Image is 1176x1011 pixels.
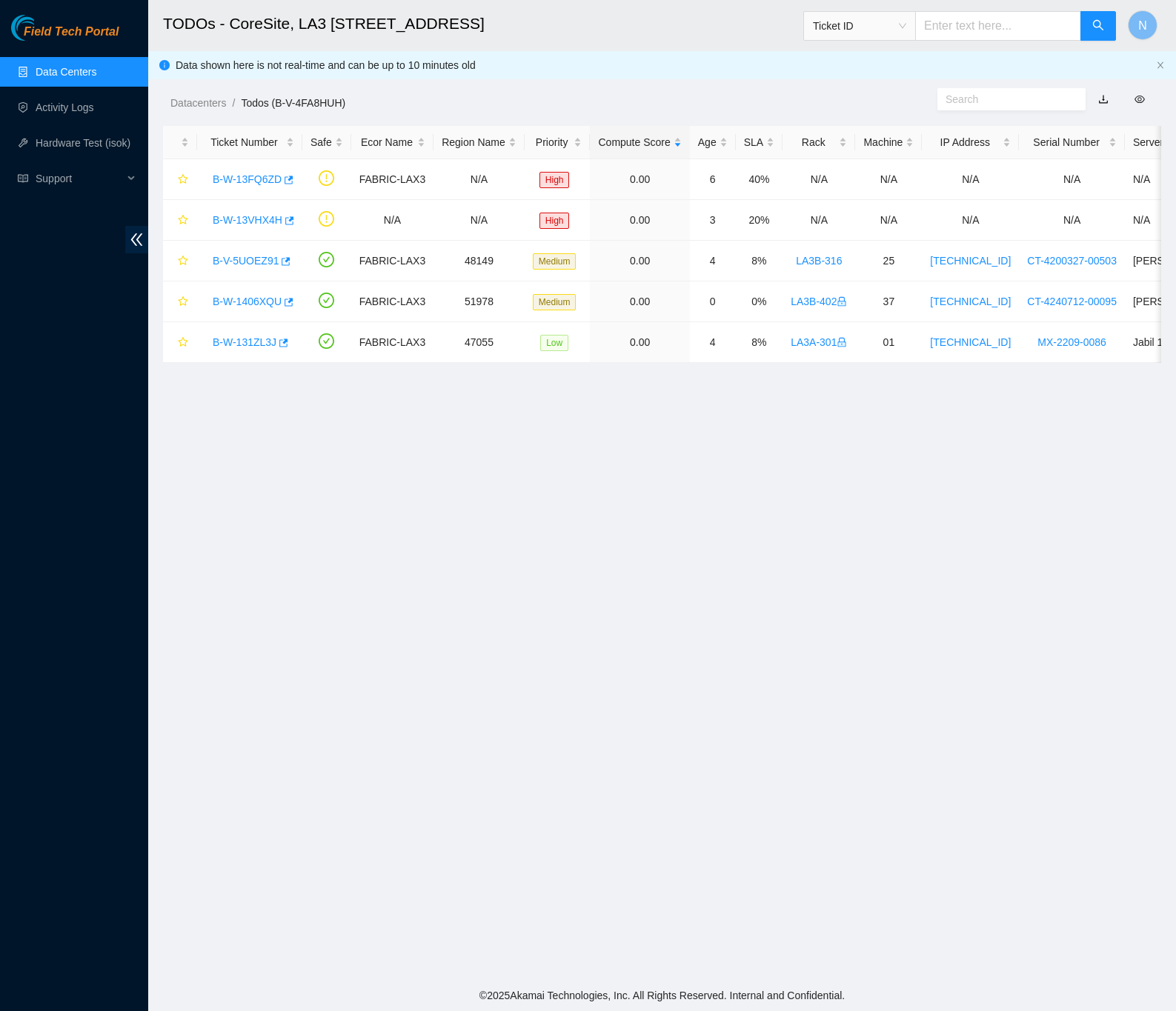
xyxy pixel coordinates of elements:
[178,256,188,267] span: star
[855,241,922,281] td: 25
[170,97,226,109] a: Datacenters
[690,281,736,322] td: 0
[1092,19,1104,33] span: search
[736,159,783,200] td: 40%
[319,211,334,227] span: exclamation-circle
[922,200,1019,241] td: N/A
[855,322,922,363] td: 01
[433,322,525,363] td: 47055
[690,159,736,200] td: 6
[837,337,847,347] span: lock
[690,241,736,281] td: 4
[11,27,119,46] a: Akamai TechnologiesField Tech Portal
[351,241,433,281] td: FABRIC-LAX3
[855,159,922,200] td: N/A
[1027,296,1117,307] a: CT-4240712-00095
[690,322,736,363] td: 4
[796,255,842,267] a: LA3B-316
[213,173,282,185] a: B-W-13FQ6ZD
[946,91,1066,107] input: Search
[539,172,570,188] span: High
[590,241,689,281] td: 0.00
[36,164,123,193] span: Support
[533,253,577,270] span: Medium
[1019,159,1125,200] td: N/A
[319,170,334,186] span: exclamation-circle
[433,159,525,200] td: N/A
[1138,16,1147,35] span: N
[1156,61,1165,70] button: close
[178,296,188,308] span: star
[36,101,94,113] a: Activity Logs
[736,281,783,322] td: 0%
[1037,336,1106,348] a: MX-2209-0086
[837,296,847,307] span: lock
[171,208,189,232] button: star
[540,335,568,351] span: Low
[922,159,1019,200] td: N/A
[319,333,334,349] span: check-circle
[930,336,1011,348] a: [TECHNICAL_ID]
[1019,200,1125,241] td: N/A
[590,200,689,241] td: 0.00
[813,15,906,37] span: Ticket ID
[590,281,689,322] td: 0.00
[1135,94,1145,104] span: eye
[590,159,689,200] td: 0.00
[736,241,783,281] td: 8%
[213,336,276,348] a: B-W-131ZL3J
[125,226,148,253] span: double-left
[1098,93,1109,105] a: download
[36,137,130,149] a: Hardware Test (isok)
[590,322,689,363] td: 0.00
[855,281,922,322] td: 37
[241,97,345,109] a: Todos (B-V-4FA8HUH)
[1128,10,1157,40] button: N
[178,174,188,186] span: star
[855,200,922,241] td: N/A
[433,241,525,281] td: 48149
[178,337,188,349] span: star
[18,173,28,184] span: read
[433,200,525,241] td: N/A
[930,296,1011,307] a: [TECHNICAL_ID]
[539,213,570,229] span: High
[319,252,334,267] span: check-circle
[171,330,189,354] button: star
[1027,255,1117,267] a: CT-4200327-00503
[171,290,189,313] button: star
[351,322,433,363] td: FABRIC-LAX3
[178,215,188,227] span: star
[736,200,783,241] td: 20%
[213,255,279,267] a: B-V-5UOEZ91
[213,296,282,307] a: B-W-1406XQU
[213,214,282,226] a: B-W-13VHX4H
[11,15,75,41] img: Akamai Technologies
[736,322,783,363] td: 8%
[351,281,433,322] td: FABRIC-LAX3
[36,66,96,78] a: Data Centers
[171,167,189,191] button: star
[351,200,433,241] td: N/A
[148,980,1176,1011] footer: © 2025 Akamai Technologies, Inc. All Rights Reserved. Internal and Confidential.
[1080,11,1116,41] button: search
[533,294,577,310] span: Medium
[783,159,855,200] td: N/A
[24,25,119,39] span: Field Tech Portal
[171,249,189,273] button: star
[783,200,855,241] td: N/A
[930,255,1011,267] a: [TECHNICAL_ID]
[791,336,847,348] a: LA3A-301lock
[791,296,847,307] a: LA3B-402lock
[690,200,736,241] td: 3
[433,281,525,322] td: 51978
[232,97,235,109] span: /
[1087,87,1120,111] button: download
[351,159,433,200] td: FABRIC-LAX3
[915,11,1081,41] input: Enter text here...
[319,293,334,308] span: check-circle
